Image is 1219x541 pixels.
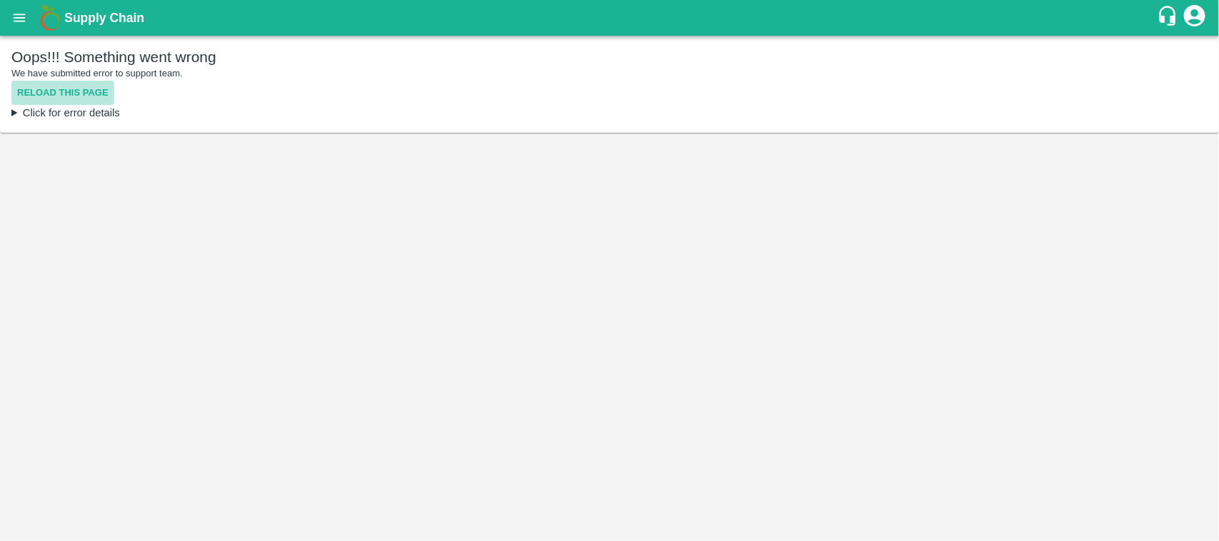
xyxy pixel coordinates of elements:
[64,8,1157,28] a: Supply Chain
[11,47,1208,67] h5: Oops!!! Something went wrong
[36,4,64,32] img: logo
[64,11,144,25] b: Supply Chain
[11,105,1208,121] details: lo I (dolor://si.ametco.ad/elitsed/1306.1doei57te67i092u5l0e.do:123:1742474) ma A (enima://mi.ven...
[1157,5,1182,31] div: customer-support
[3,1,36,34] button: open drawer
[11,67,1208,81] p: We have submitted error to support team.
[11,105,1208,121] summary: Click for error details
[11,81,114,106] button: Reload this page
[1182,3,1208,33] div: account of current user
